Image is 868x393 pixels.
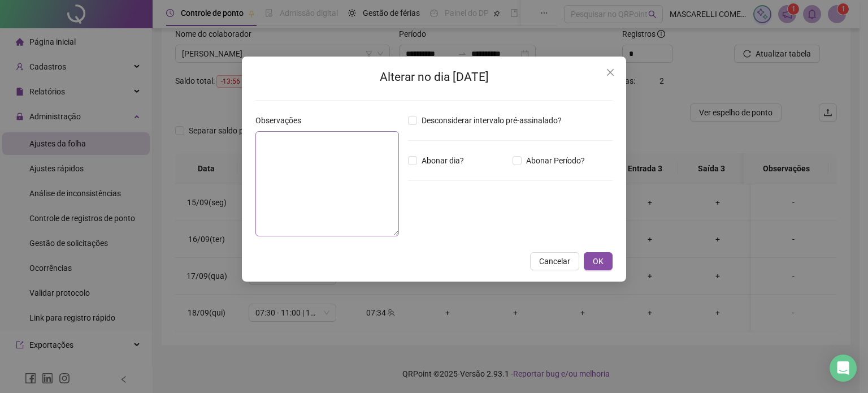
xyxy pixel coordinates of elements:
[255,114,309,127] label: Observações
[584,252,613,270] button: OK
[530,252,579,270] button: Cancelar
[830,355,857,382] div: Open Intercom Messenger
[539,255,570,267] span: Cancelar
[417,154,468,167] span: Abonar dia?
[593,255,604,267] span: OK
[522,154,589,167] span: Abonar Período?
[606,68,615,77] span: close
[417,114,566,127] span: Desconsiderar intervalo pré-assinalado?
[601,63,619,81] button: Close
[255,68,613,87] h2: Alterar no dia [DATE]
